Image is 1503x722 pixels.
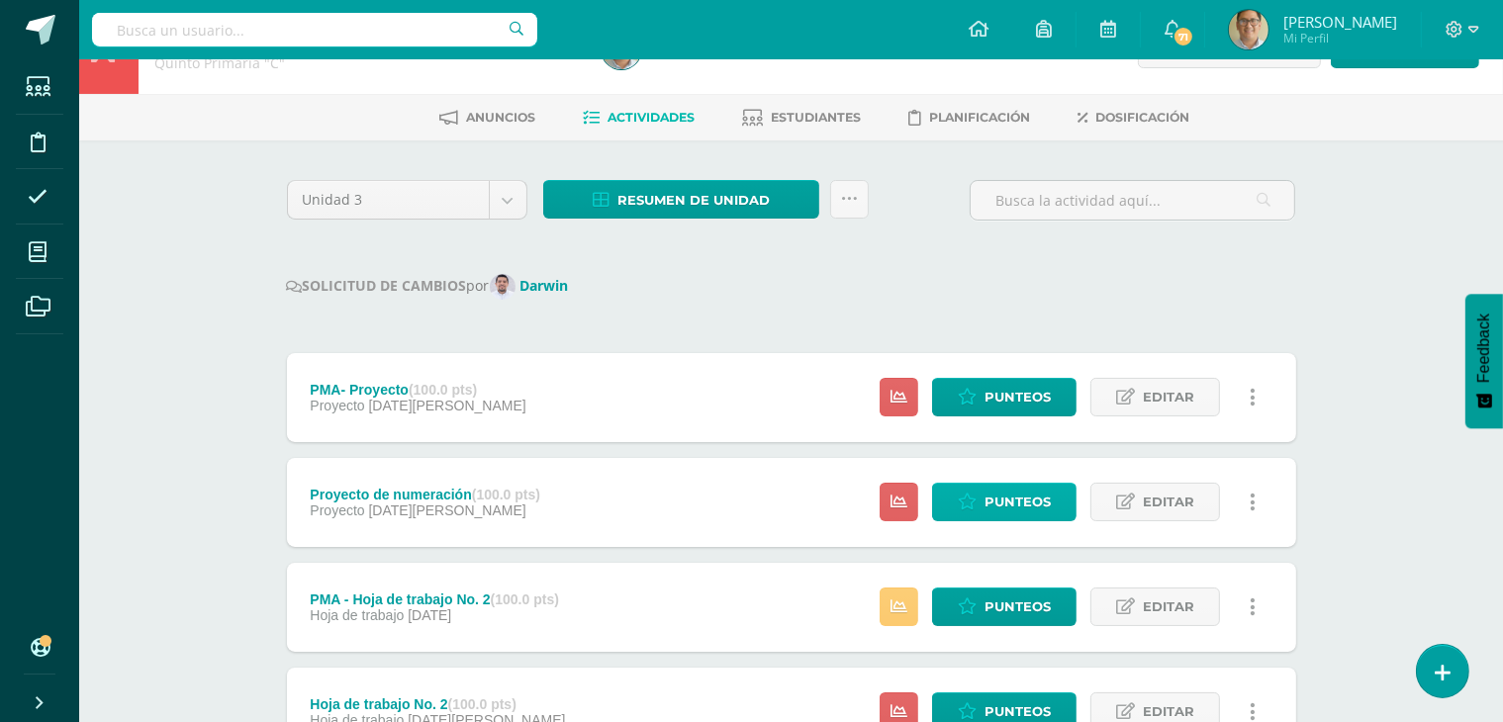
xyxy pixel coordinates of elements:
[310,398,364,413] span: Proyecto
[92,13,537,46] input: Busca un usuario...
[1143,588,1194,625] span: Editar
[467,110,536,125] span: Anuncios
[1475,314,1493,383] span: Feedback
[1143,379,1194,415] span: Editar
[310,607,404,623] span: Hoja de trabajo
[1173,26,1194,47] span: 71
[1143,484,1194,520] span: Editar
[985,484,1051,520] span: Punteos
[409,382,477,398] strong: (100.0 pts)
[1465,294,1503,428] button: Feedback - Mostrar encuesta
[310,487,540,502] div: Proyecto de numeración
[303,181,474,219] span: Unidad 3
[490,274,516,300] img: 56f47d8b02ca12dee99767c272ccb59c.png
[287,274,1296,300] div: por
[310,696,565,712] div: Hoja de trabajo No. 2
[584,102,696,134] a: Actividades
[310,502,364,518] span: Proyecto
[440,102,536,134] a: Anuncios
[310,382,525,398] div: PMA- Proyecto
[520,276,569,295] strong: Darwin
[932,587,1077,626] a: Punteos
[971,181,1294,220] input: Busca la actividad aquí...
[491,591,559,607] strong: (100.0 pts)
[1229,10,1268,49] img: d0658016b81b509c4b7b73f479533c4d.png
[472,487,540,502] strong: (100.0 pts)
[617,182,770,219] span: Resumen de unidad
[448,696,517,712] strong: (100.0 pts)
[490,276,577,295] a: Darwin
[930,110,1031,125] span: Planificación
[909,102,1031,134] a: Planificación
[288,181,526,219] a: Unidad 3
[609,110,696,125] span: Actividades
[287,276,467,295] strong: SOLICITUD DE CAMBIOS
[154,53,578,72] div: Quinto Primaria 'C'
[543,180,819,219] a: Resumen de unidad
[932,378,1077,416] a: Punteos
[1283,30,1397,46] span: Mi Perfil
[985,588,1051,625] span: Punteos
[1283,12,1397,32] span: [PERSON_NAME]
[985,379,1051,415] span: Punteos
[1079,102,1190,134] a: Dosificación
[408,607,451,623] span: [DATE]
[743,102,862,134] a: Estudiantes
[310,591,559,607] div: PMA - Hoja de trabajo No. 2
[369,398,526,413] span: [DATE][PERSON_NAME]
[369,502,526,518] span: [DATE][PERSON_NAME]
[1096,110,1190,125] span: Dosificación
[772,110,862,125] span: Estudiantes
[932,483,1077,521] a: Punteos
